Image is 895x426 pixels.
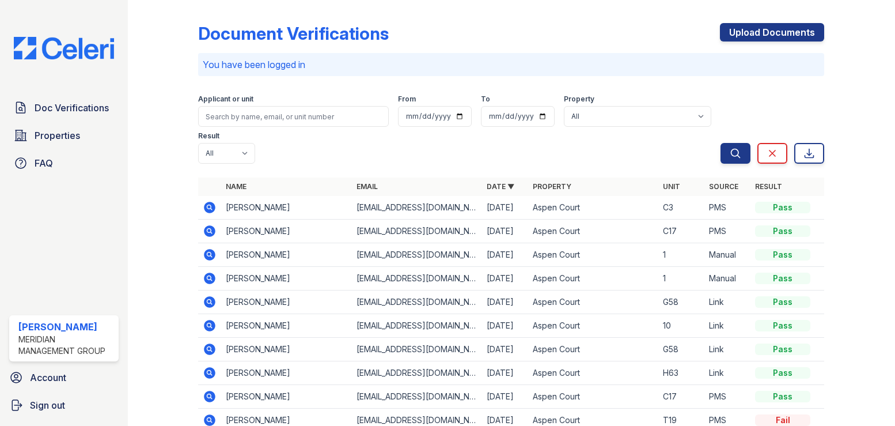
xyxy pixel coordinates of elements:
td: Aspen Court [528,338,658,361]
img: CE_Logo_Blue-a8612792a0a2168367f1c8372b55b34899dd931a85d93a1a3d3e32e68fde9ad4.png [5,37,123,59]
td: [DATE] [482,220,528,243]
td: [DATE] [482,314,528,338]
td: Manual [704,243,750,267]
a: Email [357,182,378,191]
td: 1 [658,267,704,291]
td: Aspen Court [528,291,658,314]
a: Source [709,182,738,191]
td: [EMAIL_ADDRESS][DOMAIN_NAME] [352,267,482,291]
div: Document Verifications [198,23,389,44]
div: Pass [755,202,810,213]
td: [PERSON_NAME] [221,314,351,338]
td: [DATE] [482,361,528,385]
td: G58 [658,291,704,314]
td: [PERSON_NAME] [221,361,351,385]
td: [PERSON_NAME] [221,220,351,243]
div: Pass [755,344,810,355]
span: Doc Verifications [35,101,109,115]
td: [PERSON_NAME] [221,196,351,220]
a: Property [533,182,571,191]
td: [EMAIL_ADDRESS][DOMAIN_NAME] [352,361,482,385]
label: From [398,95,416,104]
p: You have been logged in [203,58,820,71]
td: [PERSON_NAME] [221,338,351,361]
td: [EMAIL_ADDRESS][DOMAIN_NAME] [352,314,482,338]
div: Meridian Management Group [18,334,114,357]
span: Sign out [30,398,65,412]
td: [DATE] [482,196,528,220]
div: Fail [755,414,810,426]
div: Pass [755,367,810,379]
td: 1 [658,243,704,267]
td: [DATE] [482,385,528,409]
td: 10 [658,314,704,338]
td: PMS [704,385,750,409]
td: [PERSON_NAME] [221,243,351,267]
td: [EMAIL_ADDRESS][DOMAIN_NAME] [352,220,482,243]
td: C17 [658,220,704,243]
span: Properties [35,129,80,142]
a: Name [226,182,246,191]
td: Manual [704,267,750,291]
td: [DATE] [482,267,528,291]
td: [DATE] [482,338,528,361]
td: Aspen Court [528,196,658,220]
span: Account [30,371,66,384]
td: Link [704,338,750,361]
td: [EMAIL_ADDRESS][DOMAIN_NAME] [352,338,482,361]
label: To [481,95,490,104]
a: Unit [663,182,680,191]
td: [EMAIL_ADDRESS][DOMAIN_NAME] [352,385,482,409]
a: Account [5,366,123,389]
td: [PERSON_NAME] [221,291,351,314]
td: Link [704,361,750,385]
a: Properties [9,124,119,147]
td: [DATE] [482,243,528,267]
label: Property [564,95,594,104]
span: FAQ [35,156,53,170]
td: H63 [658,361,704,385]
a: Sign out [5,394,123,417]
td: Aspen Court [528,267,658,291]
td: PMS [704,220,750,243]
td: [EMAIL_ADDRESS][DOMAIN_NAME] [352,196,482,220]
div: Pass [755,225,810,237]
td: C3 [658,196,704,220]
td: Aspen Court [528,361,658,385]
div: Pass [755,273,810,284]
a: FAQ [9,152,119,175]
iframe: chat widget [847,380,883,414]
div: Pass [755,249,810,261]
td: G58 [658,338,704,361]
input: Search by name, email, or unit number [198,106,389,127]
label: Applicant or unit [198,95,253,104]
td: Aspen Court [528,385,658,409]
div: Pass [755,391,810,402]
td: Aspen Court [528,243,658,267]
td: [DATE] [482,291,528,314]
a: Upload Documents [720,23,824,42]
a: Doc Verifications [9,96,119,119]
td: PMS [704,196,750,220]
td: [PERSON_NAME] [221,385,351,409]
label: Result [198,131,219,141]
td: C17 [658,385,704,409]
td: Aspen Court [528,220,658,243]
a: Result [755,182,782,191]
div: [PERSON_NAME] [18,320,114,334]
a: Date ▼ [487,182,514,191]
div: Pass [755,296,810,308]
td: Aspen Court [528,314,658,338]
td: [EMAIL_ADDRESS][DOMAIN_NAME] [352,291,482,314]
td: [PERSON_NAME] [221,267,351,291]
td: Link [704,291,750,314]
div: Pass [755,320,810,331]
td: [EMAIL_ADDRESS][DOMAIN_NAME] [352,243,482,267]
td: Link [704,314,750,338]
